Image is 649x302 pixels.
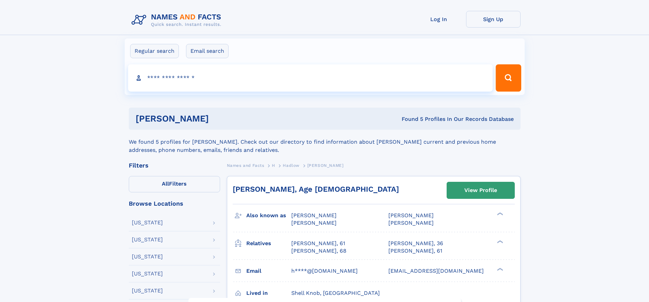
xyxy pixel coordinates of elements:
[495,239,504,244] div: ❯
[186,44,229,58] label: Email search
[388,247,442,255] a: [PERSON_NAME], 61
[291,247,346,255] a: [PERSON_NAME], 68
[132,220,163,225] div: [US_STATE]
[162,180,169,187] span: All
[132,271,163,276] div: [US_STATE]
[495,267,504,271] div: ❯
[307,163,344,168] span: [PERSON_NAME]
[283,161,299,170] a: Hadlow
[291,220,337,226] span: [PERSON_NAME]
[129,176,220,192] label: Filters
[227,161,264,170] a: Names and Facts
[129,130,521,154] div: We found 5 profiles for [PERSON_NAME]. Check out our directory to find information about [PERSON_...
[466,11,521,28] a: Sign Up
[129,162,220,169] div: Filters
[305,115,514,123] div: Found 5 Profiles In Our Records Database
[283,163,299,168] span: Hadlow
[128,64,493,92] input: search input
[132,288,163,293] div: [US_STATE]
[388,212,434,219] span: [PERSON_NAME]
[495,212,504,216] div: ❯
[132,237,163,242] div: [US_STATE]
[291,240,345,247] a: [PERSON_NAME], 61
[447,182,514,198] a: View Profile
[129,11,227,29] img: Logo Names and Facts
[496,64,521,92] button: Search Button
[291,212,337,219] span: [PERSON_NAME]
[412,11,466,28] a: Log In
[388,268,484,274] span: [EMAIL_ADDRESS][DOMAIN_NAME]
[129,201,220,207] div: Browse Locations
[272,161,275,170] a: H
[388,220,434,226] span: [PERSON_NAME]
[246,210,291,221] h3: Also known as
[388,240,443,247] a: [PERSON_NAME], 36
[130,44,179,58] label: Regular search
[246,265,291,277] h3: Email
[246,287,291,299] h3: Lived in
[272,163,275,168] span: H
[233,185,399,193] a: [PERSON_NAME], Age [DEMOGRAPHIC_DATA]
[291,290,380,296] span: Shell Knob, [GEOGRAPHIC_DATA]
[132,254,163,259] div: [US_STATE]
[464,182,497,198] div: View Profile
[136,114,305,123] h1: [PERSON_NAME]
[246,238,291,249] h3: Relatives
